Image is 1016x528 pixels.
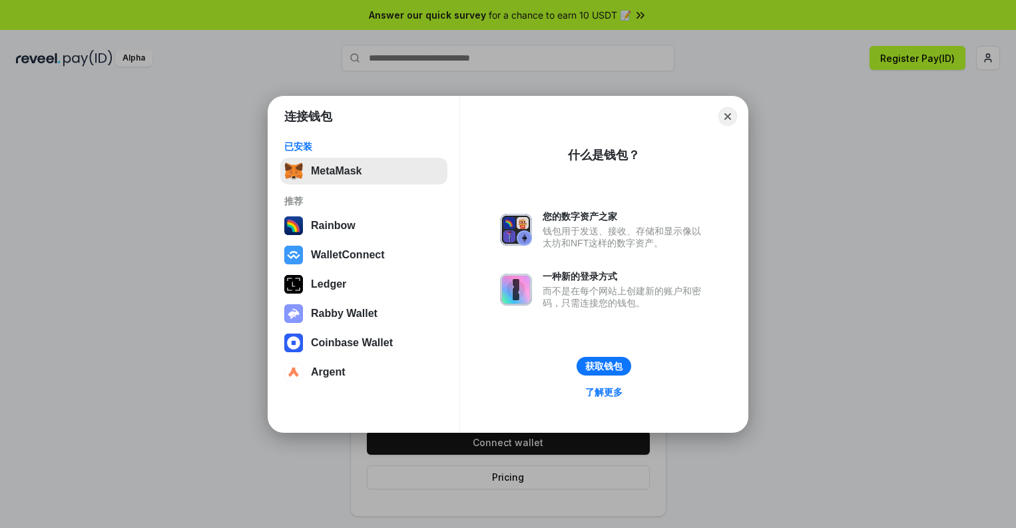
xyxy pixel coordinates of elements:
div: 已安装 [284,140,443,152]
button: Argent [280,359,447,386]
img: svg+xml,%3Csvg%20xmlns%3D%22http%3A%2F%2Fwww.w3.org%2F2000%2Fsvg%22%20fill%3D%22none%22%20viewBox... [284,304,303,323]
h1: 连接钱包 [284,109,332,125]
div: 而不是在每个网站上创建新的账户和密码，只需连接您的钱包。 [543,285,708,309]
div: 什么是钱包？ [568,147,640,163]
div: 了解更多 [585,386,623,398]
button: Ledger [280,271,447,298]
div: Argent [311,366,346,378]
button: WalletConnect [280,242,447,268]
a: 了解更多 [577,384,631,401]
div: Rainbow [311,220,356,232]
img: svg+xml,%3Csvg%20width%3D%2228%22%20height%3D%2228%22%20viewBox%3D%220%200%2028%2028%22%20fill%3D... [284,246,303,264]
img: svg+xml,%3Csvg%20width%3D%2228%22%20height%3D%2228%22%20viewBox%3D%220%200%2028%2028%22%20fill%3D... [284,334,303,352]
img: svg+xml,%3Csvg%20width%3D%2228%22%20height%3D%2228%22%20viewBox%3D%220%200%2028%2028%22%20fill%3D... [284,363,303,382]
div: 一种新的登录方式 [543,270,708,282]
img: svg+xml,%3Csvg%20xmlns%3D%22http%3A%2F%2Fwww.w3.org%2F2000%2Fsvg%22%20fill%3D%22none%22%20viewBox... [500,274,532,306]
div: Ledger [311,278,346,290]
div: Rabby Wallet [311,308,378,320]
div: WalletConnect [311,249,385,261]
button: Rainbow [280,212,447,239]
img: svg+xml,%3Csvg%20width%3D%22120%22%20height%3D%22120%22%20viewBox%3D%220%200%20120%20120%22%20fil... [284,216,303,235]
button: Rabby Wallet [280,300,447,327]
div: 推荐 [284,195,443,207]
div: 获取钱包 [585,360,623,372]
div: 钱包用于发送、接收、存储和显示像以太坊和NFT这样的数字资产。 [543,225,708,249]
button: 获取钱包 [577,357,631,376]
div: Coinbase Wallet [311,337,393,349]
div: 您的数字资产之家 [543,210,708,222]
div: MetaMask [311,165,362,177]
img: svg+xml,%3Csvg%20xmlns%3D%22http%3A%2F%2Fwww.w3.org%2F2000%2Fsvg%22%20width%3D%2228%22%20height%3... [284,275,303,294]
button: Coinbase Wallet [280,330,447,356]
button: Close [718,107,737,126]
button: MetaMask [280,158,447,184]
img: svg+xml,%3Csvg%20fill%3D%22none%22%20height%3D%2233%22%20viewBox%3D%220%200%2035%2033%22%20width%... [284,162,303,180]
img: svg+xml,%3Csvg%20xmlns%3D%22http%3A%2F%2Fwww.w3.org%2F2000%2Fsvg%22%20fill%3D%22none%22%20viewBox... [500,214,532,246]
